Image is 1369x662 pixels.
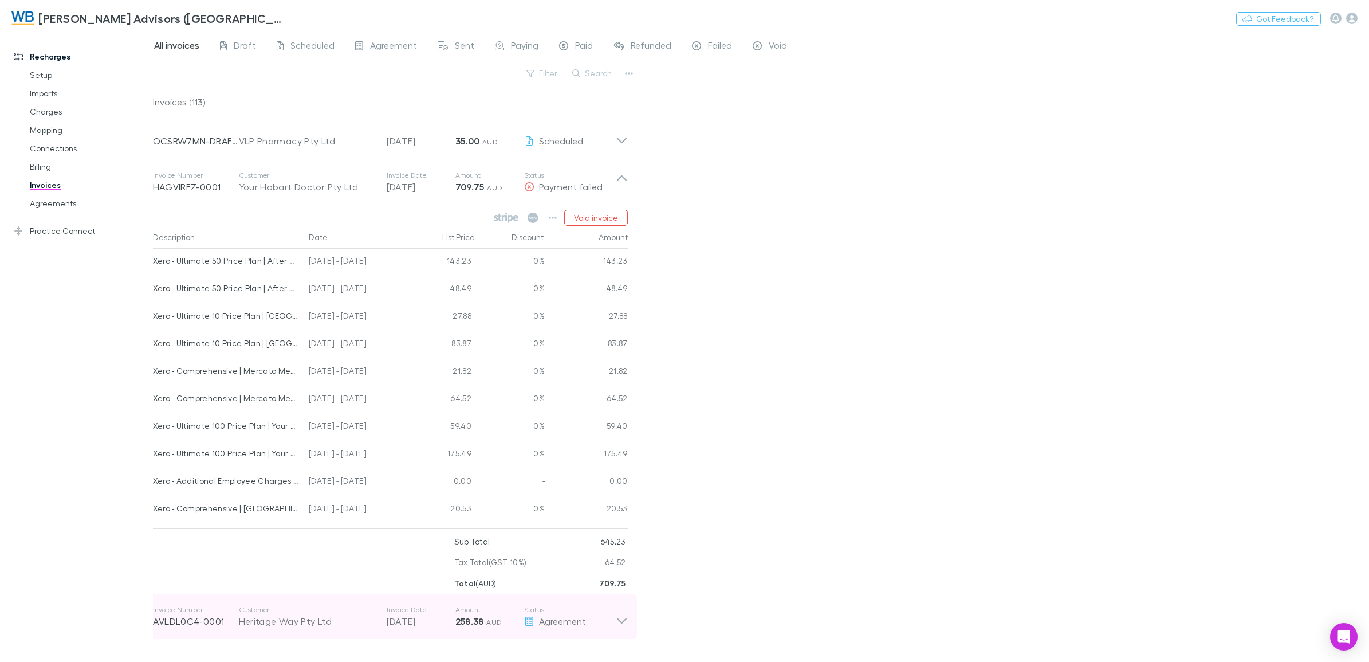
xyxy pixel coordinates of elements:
[18,103,162,121] a: Charges
[387,134,455,148] p: [DATE]
[407,304,476,331] div: 27.88
[1236,12,1321,26] button: Got Feedback?
[239,171,375,180] p: Customer
[476,249,545,276] div: 0%
[524,605,616,614] p: Status
[476,441,545,469] div: 0%
[38,11,284,25] h3: [PERSON_NAME] Advisors ([GEOGRAPHIC_DATA]) Pty Ltd
[407,359,476,386] div: 21.82
[18,194,162,213] a: Agreements
[304,304,407,331] div: [DATE] - [DATE]
[476,386,545,414] div: 0%
[304,496,407,524] div: [DATE] - [DATE]
[153,359,300,383] div: Xero - Comprehensive | Mercato Medical [PERSON_NAME][GEOGRAPHIC_DATA]
[153,249,300,273] div: Xero - Ultimate 50 Price Plan | After Hours Doctor [PERSON_NAME]
[476,496,545,524] div: 0%
[18,176,162,194] a: Invoices
[304,331,407,359] div: [DATE] - [DATE]
[387,605,455,614] p: Invoice Date
[153,134,239,148] p: OCSRW7MN-DRAFT
[239,134,375,148] div: VLP Pharmacy Pty Ltd
[239,180,375,194] div: Your Hobart Doctor Pty Ltd
[304,414,407,441] div: [DATE] - [DATE]
[153,304,300,328] div: Xero - Ultimate 10 Price Plan | [GEOGRAPHIC_DATA]
[154,40,199,54] span: All invoices
[539,135,583,146] span: Scheduled
[234,40,256,54] span: Draft
[567,66,619,80] button: Search
[407,414,476,441] div: 59.40
[476,276,545,304] div: 0%
[564,210,628,226] button: Void invoice
[511,40,538,54] span: Paying
[304,441,407,469] div: [DATE] - [DATE]
[18,139,162,158] a: Connections
[304,469,407,496] div: [DATE] - [DATE]
[387,180,455,194] p: [DATE]
[387,614,455,628] p: [DATE]
[476,359,545,386] div: 0%
[455,40,474,54] span: Sent
[239,605,375,614] p: Customer
[153,614,239,628] p: AVLDL0C4-0001
[18,121,162,139] a: Mapping
[153,441,300,465] div: Xero - Ultimate 100 Price Plan | Your Hobart Doctor Pty Ltd
[18,158,162,176] a: Billing
[153,180,239,194] p: HAGVIRFZ-0001
[455,135,480,147] strong: 35.00
[144,594,637,640] div: Invoice NumberAVLDL0C4-0001CustomerHeritage Way Pty LtdInvoice Date[DATE]Amount258.38 AUDStatusAg...
[407,496,476,524] div: 20.53
[599,578,626,588] strong: 709.75
[2,222,162,240] a: Practice Connect
[455,181,485,193] strong: 709.75
[545,441,628,469] div: 175.49
[545,331,628,359] div: 83.87
[407,469,476,496] div: 0.00
[482,138,498,146] span: AUD
[476,331,545,359] div: 0%
[407,386,476,414] div: 64.52
[600,531,626,552] p: 645.23
[545,359,628,386] div: 21.82
[605,552,626,573] p: 64.52
[153,276,300,300] div: Xero - Ultimate 50 Price Plan | After Hours Doctor [PERSON_NAME]
[153,414,300,438] div: Xero - Ultimate 100 Price Plan | Your Hobart Doctor Pty Ltd
[476,469,545,496] div: -
[454,578,476,588] strong: Total
[631,40,671,54] span: Refunded
[545,496,628,524] div: 20.53
[1330,623,1358,651] div: Open Intercom Messenger
[304,359,407,386] div: [DATE] - [DATE]
[407,331,476,359] div: 83.87
[455,616,484,627] strong: 258.38
[153,171,239,180] p: Invoice Number
[575,40,593,54] span: Paid
[539,616,586,626] span: Agreement
[476,414,545,441] div: 0%
[545,249,628,276] div: 143.23
[545,304,628,331] div: 27.88
[407,441,476,469] div: 175.49
[545,386,628,414] div: 64.52
[153,496,300,520] div: Xero - Comprehensive | [GEOGRAPHIC_DATA]
[769,40,787,54] span: Void
[539,181,603,192] span: Payment failed
[18,66,162,84] a: Setup
[524,171,616,180] p: Status
[153,605,239,614] p: Invoice Number
[545,469,628,496] div: 0.00
[304,276,407,304] div: [DATE] - [DATE]
[370,40,417,54] span: Agreement
[304,386,407,414] div: [DATE] - [DATE]
[153,386,300,410] div: Xero - Comprehensive | Mercato Medical [PERSON_NAME][GEOGRAPHIC_DATA]
[454,531,490,552] p: Sub Total
[153,331,300,355] div: Xero - Ultimate 10 Price Plan | [GEOGRAPHIC_DATA]
[18,84,162,103] a: Imports
[239,614,375,628] div: Heritage Way Pty Ltd
[454,573,497,594] p: ( AUD )
[407,249,476,276] div: 143.23
[454,552,527,573] p: Tax Total (GST 10%)
[455,171,524,180] p: Amount
[5,5,291,32] a: [PERSON_NAME] Advisors ([GEOGRAPHIC_DATA]) Pty Ltd
[290,40,335,54] span: Scheduled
